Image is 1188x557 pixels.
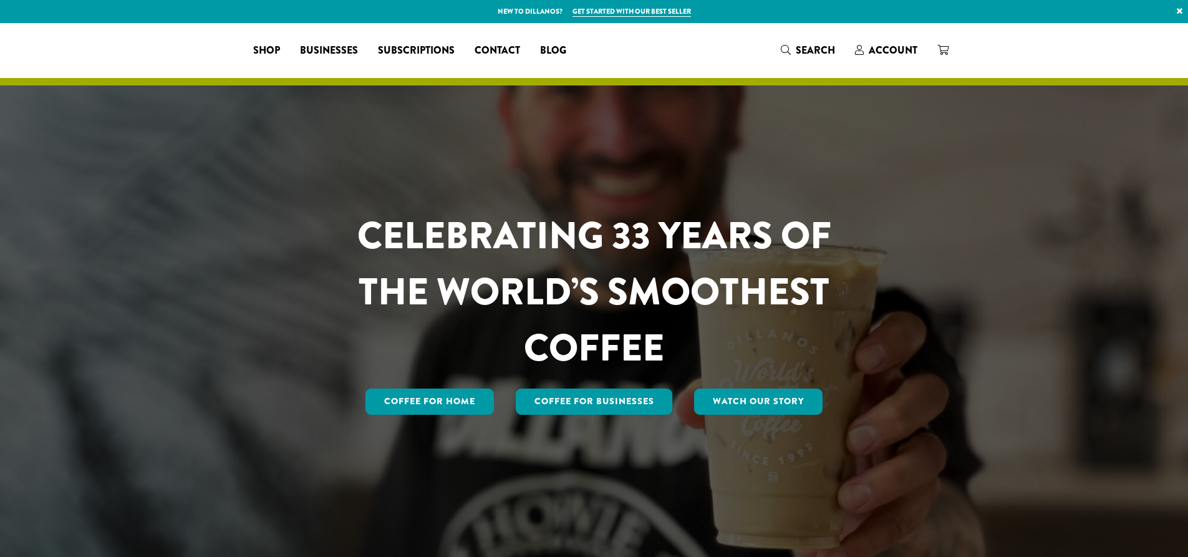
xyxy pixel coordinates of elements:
span: Subscriptions [378,43,455,59]
a: Coffee for Home [365,389,494,415]
span: Account [869,43,917,57]
a: Search [771,40,845,61]
a: Coffee For Businesses [516,389,673,415]
a: Get started with our best seller [572,6,691,17]
a: Shop [243,41,290,61]
span: Shop [253,43,280,59]
span: Contact [475,43,520,59]
h1: CELEBRATING 33 YEARS OF THE WORLD’S SMOOTHEST COFFEE [321,208,868,376]
span: Search [796,43,835,57]
span: Blog [540,43,566,59]
a: Watch Our Story [694,389,823,415]
span: Businesses [300,43,358,59]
